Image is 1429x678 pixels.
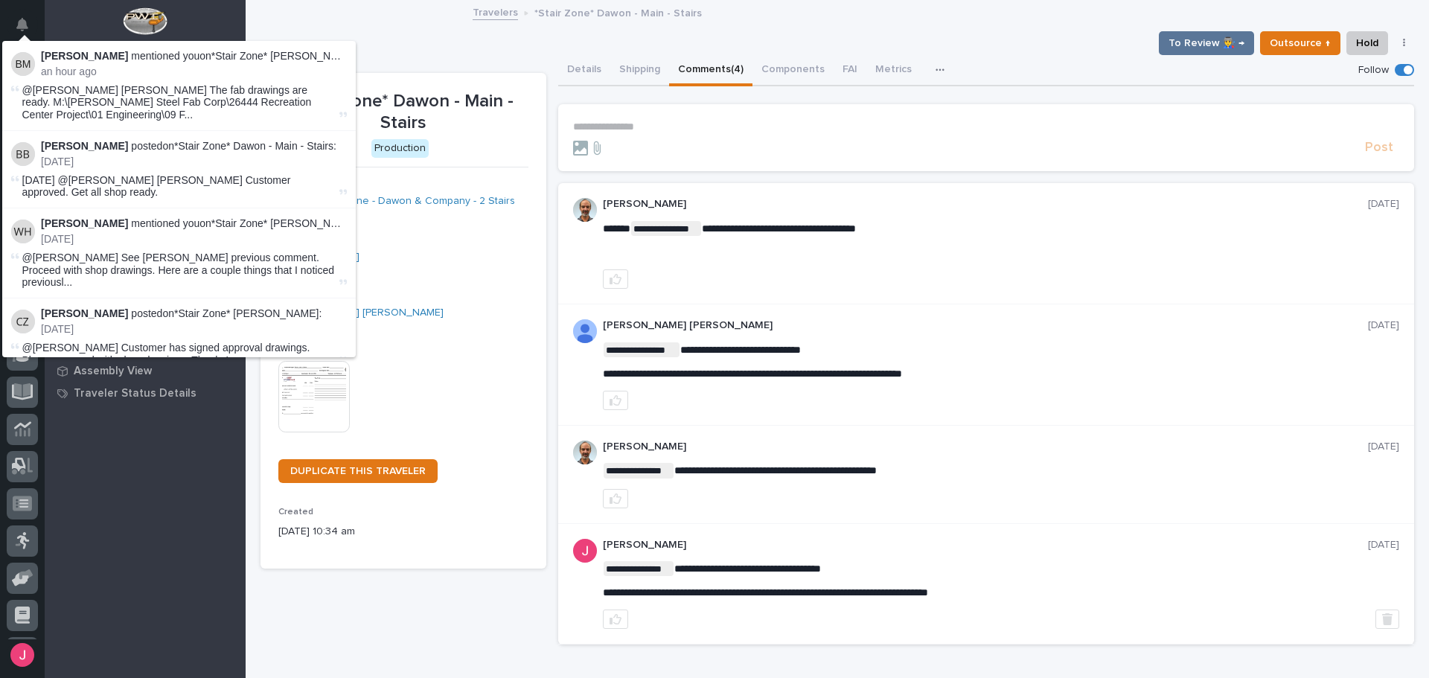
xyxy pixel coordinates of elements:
[174,140,333,152] a: *Stair Zone* Dawon - Main - Stairs
[573,441,597,464] img: AOh14GhUnP333BqRmXh-vZ-TpYZQaFVsuOFmGre8SRZf2A=s96-c
[1375,610,1399,629] button: Delete post
[866,55,921,86] button: Metrics
[211,50,611,62] a: *Stair Zone* [PERSON_NAME] Steel Fabricating Corp - (5) Economy Crossover Stairs
[22,342,310,366] span: @[PERSON_NAME] Customer has signed approval drawings. Please proceed with shop drawings. Thanks!
[41,140,347,153] p: posted on :
[19,18,38,42] div: Notifications
[7,639,38,671] button: users-avatar
[1368,198,1399,211] p: [DATE]
[278,305,444,321] a: [PERSON_NAME] [PERSON_NAME]
[573,539,597,563] img: ACg8ocI-SXp0KwvcdjE4ZoRMyLsZRSgZqnEZt9q_hAaElEsh-D-asw=s96-c
[1169,34,1244,52] span: To Review 👨‍🏭 →
[1358,64,1389,77] p: Follow
[278,524,528,540] p: [DATE] 10:34 am
[74,387,196,400] p: Traveler Status Details
[1365,139,1393,156] span: Post
[278,459,438,483] a: DUPLICATE THIS TRAVELER
[603,319,1369,332] p: [PERSON_NAME] [PERSON_NAME]
[41,217,347,230] p: mentioned you on :
[1368,539,1399,551] p: [DATE]
[41,233,347,246] p: [DATE]
[573,319,597,343] img: AD_cMMRcK_lR-hunIWE1GUPcUjzJ19X9Uk7D-9skk6qMORDJB_ZroAFOMmnE07bDdh4EHUMJPuIZ72TfOWJm2e1TqCAEecOOP...
[573,198,597,222] img: AOh14GhUnP333BqRmXh-vZ-TpYZQaFVsuOFmGre8SRZf2A=s96-c
[45,359,246,382] a: Assembly View
[41,50,347,63] p: mentioned you on :
[22,84,336,121] span: @[PERSON_NAME] [PERSON_NAME] The fab drawings are ready. M:\[PERSON_NAME] Steel Fab Corp\26444 Re...
[558,55,610,86] button: Details
[278,508,313,517] span: Created
[603,489,628,508] button: like this post
[45,382,246,404] a: Traveler Status Details
[603,391,628,410] button: like this post
[174,307,319,319] a: *Stair Zone* [PERSON_NAME]
[603,198,1369,211] p: [PERSON_NAME]
[610,55,669,86] button: Shipping
[11,142,35,166] img: Brian Bontrager
[371,139,429,158] div: Production
[603,269,628,289] button: like this post
[834,55,866,86] button: FAI
[1270,34,1331,52] span: Outsource ↑
[290,466,426,476] span: DUPLICATE THIS TRAVELER
[74,365,152,378] p: Assembly View
[278,194,515,209] a: 26703 - Stair Zone - Dawon & Company - 2 Stairs
[22,174,291,199] span: [DATE] @[PERSON_NAME] [PERSON_NAME] Customer approved. Get all shop ready.
[278,91,528,134] p: *Stair Zone* Dawon - Main - Stairs
[41,217,128,229] strong: [PERSON_NAME]
[41,307,128,319] strong: [PERSON_NAME]
[41,50,128,62] strong: [PERSON_NAME]
[7,9,38,40] button: Notifications
[1260,31,1340,55] button: Outsource ↑
[11,220,35,243] img: Wynne Hochstetler
[534,4,702,20] p: *Stair Zone* Dawon - Main - Stairs
[22,252,336,289] span: @[PERSON_NAME] See [PERSON_NAME] previous comment. Proceed with shop drawings. Here are a couple ...
[41,156,347,168] p: [DATE]
[603,441,1369,453] p: [PERSON_NAME]
[41,140,128,152] strong: [PERSON_NAME]
[1368,441,1399,453] p: [DATE]
[669,55,752,86] button: Comments (4)
[123,7,167,35] img: Workspace Logo
[1359,139,1399,156] button: Post
[603,610,628,629] button: like this post
[603,539,1369,551] p: [PERSON_NAME]
[1368,319,1399,332] p: [DATE]
[11,52,35,76] img: Ben Miller
[1159,31,1254,55] button: To Review 👨‍🏭 →
[473,3,518,20] a: Travelers
[11,310,35,333] img: Cole Ziegler
[41,323,347,336] p: [DATE]
[211,217,357,229] a: *Stair Zone* [PERSON_NAME]
[1346,31,1388,55] button: Hold
[41,65,347,78] p: an hour ago
[1356,34,1378,52] span: Hold
[752,55,834,86] button: Components
[41,307,347,320] p: posted on :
